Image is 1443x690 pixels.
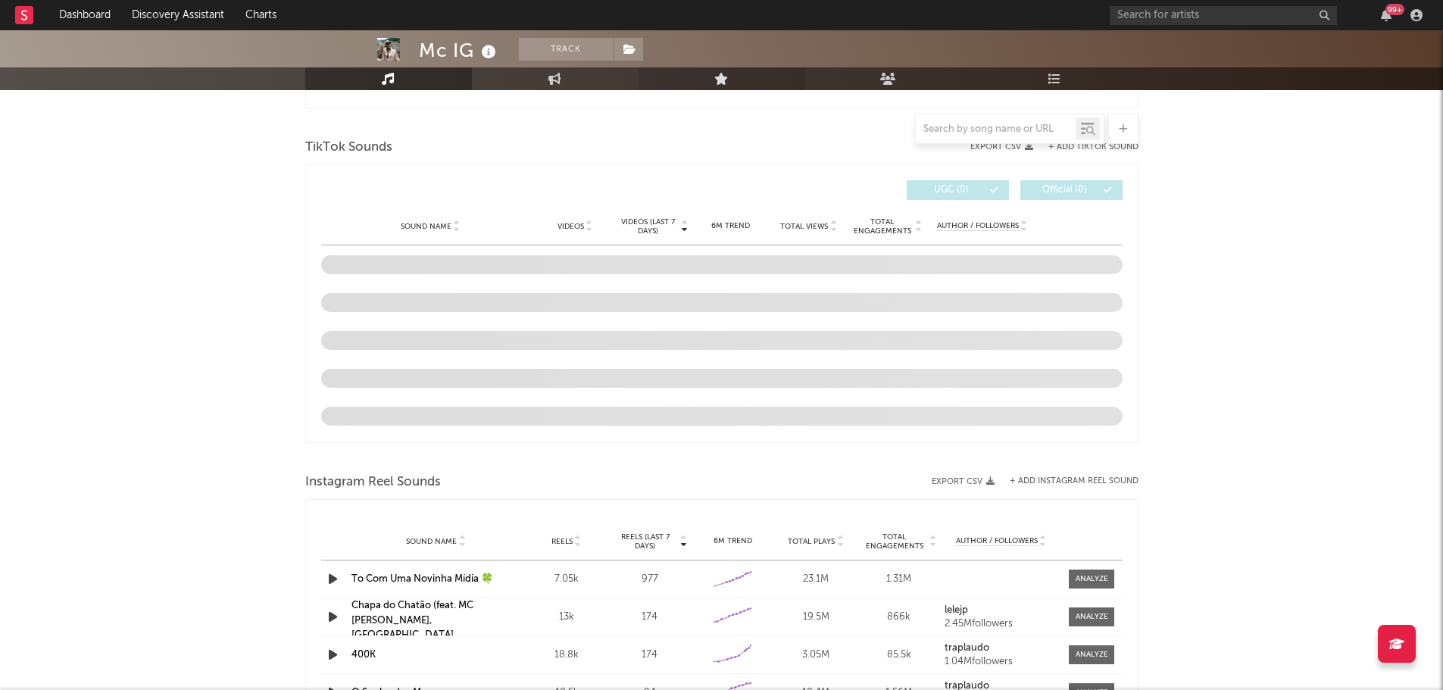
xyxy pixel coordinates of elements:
div: 3.05M [778,648,854,663]
button: Track [519,38,614,61]
span: Total Engagements [861,532,928,551]
strong: lelejp [945,605,968,615]
span: Author / Followers [937,221,1019,231]
span: Total Engagements [851,217,913,236]
div: 13k [529,610,604,625]
div: 7.05k [529,572,604,587]
input: Search by song name or URL [916,123,1076,136]
div: 6M Trend [695,220,766,232]
a: 400K [351,650,376,660]
button: + Add TikTok Sound [1033,143,1138,151]
button: + Add Instagram Reel Sound [1010,477,1138,485]
button: UGC(0) [907,180,1009,200]
div: 2.45M followers [945,619,1058,629]
span: Total Views [780,222,828,231]
span: UGC ( 0 ) [917,186,986,195]
span: Sound Name [401,222,451,231]
span: Reels (last 7 days) [612,532,679,551]
div: 977 [612,572,688,587]
div: + Add Instagram Reel Sound [995,477,1138,485]
a: lelejp [945,605,1058,616]
div: 174 [612,610,688,625]
span: Reels [551,537,573,546]
div: 1.31M [861,572,937,587]
button: + Add TikTok Sound [1048,143,1138,151]
button: Official(0) [1020,180,1123,200]
span: Instagram Reel Sounds [305,473,441,492]
span: Official ( 0 ) [1030,186,1100,195]
div: 99 + [1385,4,1404,15]
div: 85.5k [861,648,937,663]
div: 1.04M followers [945,657,1058,667]
button: Export CSV [970,142,1033,151]
span: Author / Followers [956,536,1038,546]
a: To Com Uma Novinha Mídia 🍀 [351,574,493,584]
div: 866k [861,610,937,625]
div: 19.5M [778,610,854,625]
span: Videos [558,222,584,231]
div: Mc IG [419,38,500,63]
button: 99+ [1381,9,1391,21]
span: Sound Name [406,537,457,546]
span: TikTok Sounds [305,139,392,157]
span: Videos (last 7 days) [617,217,679,236]
div: 18.8k [529,648,604,663]
div: 174 [612,648,688,663]
div: 6M Trend [695,535,771,547]
input: Search for artists [1110,6,1337,25]
a: traplaudo [945,643,1058,654]
span: Total Plays [788,537,835,546]
div: 23.1M [778,572,854,587]
button: Export CSV [932,477,995,486]
a: Chapa do Chatão (feat. MC [PERSON_NAME], [GEOGRAPHIC_DATA][PERSON_NAME]) [351,601,473,655]
strong: traplaudo [945,643,989,653]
